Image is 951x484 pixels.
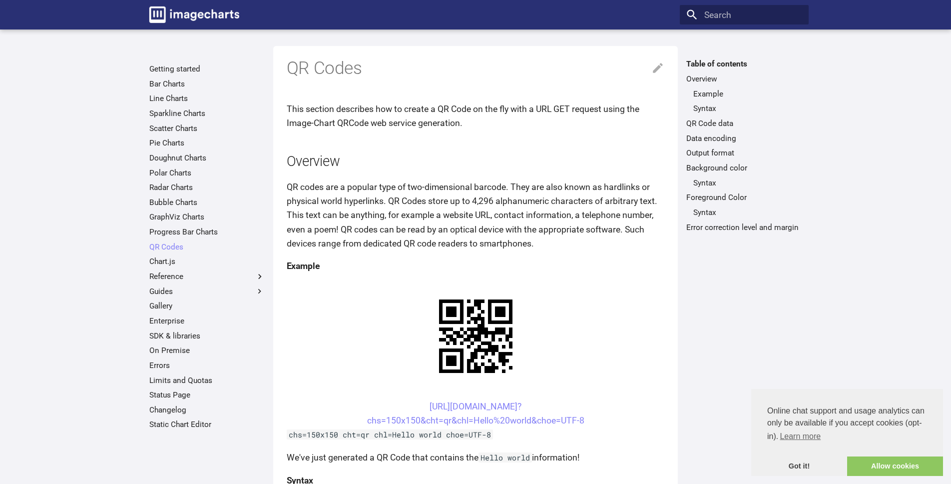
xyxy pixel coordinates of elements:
[287,57,665,80] h1: QR Codes
[149,345,265,355] a: On Premise
[686,163,802,173] a: Background color
[686,74,802,84] a: Overview
[149,6,239,23] img: logo
[422,282,530,390] img: chart
[145,2,244,27] a: Image-Charts documentation
[149,64,265,74] a: Getting started
[149,168,265,178] a: Polar Charts
[149,419,265,429] a: Static Chart Editor
[751,389,943,476] div: cookieconsent
[149,256,265,266] a: Chart.js
[287,180,665,250] p: QR codes are a popular type of two-dimensional barcode. They are also known as hardlinks or physi...
[478,452,532,462] code: Hello world
[693,207,802,217] a: Syntax
[149,108,265,118] a: Sparkline Charts
[686,207,802,217] nav: Foreground Color
[287,450,665,464] p: We've just generated a QR Code that contains the information!
[149,227,265,237] a: Progress Bar Charts
[149,390,265,400] a: Status Page
[149,138,265,148] a: Pie Charts
[686,89,802,114] nav: Overview
[680,5,808,25] input: Search
[686,178,802,188] nav: Background color
[686,192,802,202] a: Foreground Color
[686,118,802,128] a: QR Code data
[686,133,802,143] a: Data encoding
[287,259,665,273] h4: Example
[149,153,265,163] a: Doughnut Charts
[149,197,265,207] a: Bubble Charts
[778,429,822,444] a: learn more about cookies
[767,405,927,444] span: Online chat support and usage analytics can only be available if you accept cookies (opt-in).
[149,93,265,103] a: Line Charts
[680,59,808,232] nav: Table of contents
[149,316,265,326] a: Enterprise
[680,59,808,69] label: Table of contents
[149,212,265,222] a: GraphViz Charts
[149,79,265,89] a: Bar Charts
[693,89,802,99] a: Example
[287,102,665,130] p: This section describes how to create a QR Code on the fly with a URL GET request using the Image-...
[149,123,265,133] a: Scatter Charts
[149,182,265,192] a: Radar Charts
[149,331,265,341] a: SDK & libraries
[149,375,265,385] a: Limits and Quotas
[686,148,802,158] a: Output format
[149,405,265,415] a: Changelog
[367,401,584,425] a: [URL][DOMAIN_NAME]?chs=150x150&cht=qr&chl=Hello%20world&choe=UTF-8
[693,103,802,113] a: Syntax
[287,152,665,171] h2: Overview
[149,242,265,252] a: QR Codes
[149,301,265,311] a: Gallery
[686,222,802,232] a: Error correction level and margin
[149,360,265,370] a: Errors
[149,286,265,296] label: Guides
[149,271,265,281] label: Reference
[287,429,493,439] code: chs=150x150 cht=qr chl=Hello world choe=UTF-8
[847,456,943,476] a: allow cookies
[693,178,802,188] a: Syntax
[751,456,847,476] a: dismiss cookie message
